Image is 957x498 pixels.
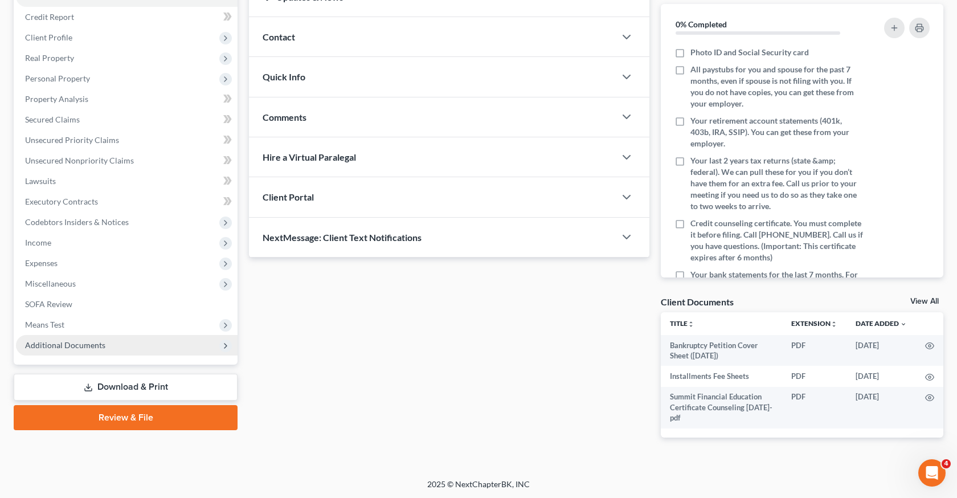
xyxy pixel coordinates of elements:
span: Credit counseling certificate. You must complete it before filing. Call [PHONE_NUMBER]. Call us i... [690,218,863,263]
span: Your bank statements for the last 7 months. For all accounts. [690,269,863,292]
span: Means Test [25,320,64,329]
a: Credit Report [16,7,238,27]
span: Your retirement account statements (401k, 403b, IRA, SSIP). You can get these from your employer. [690,115,863,149]
td: [DATE] [846,335,916,366]
a: Secured Claims [16,109,238,130]
a: Executory Contracts [16,191,238,212]
a: Unsecured Priority Claims [16,130,238,150]
span: Hire a Virtual Paralegal [263,152,356,162]
a: Download & Print [14,374,238,401]
span: Income [25,238,51,247]
td: [DATE] [846,366,916,386]
a: SOFA Review [16,294,238,315]
a: Extensionunfold_more [791,319,837,328]
a: Date Added expand_more [856,319,907,328]
td: Summit Financial Education Certificate Counseling [DATE]-pdf [661,387,782,428]
span: NextMessage: Client Text Notifications [263,232,422,243]
span: Executory Contracts [25,197,98,206]
span: Property Analysis [25,94,88,104]
span: Your last 2 years tax returns (state &amp; federal). We can pull these for you if you don’t have ... [690,155,863,212]
td: PDF [782,387,846,428]
a: View All [910,297,939,305]
span: Client Portal [263,191,314,202]
td: Bankruptcy Petition Cover Sheet ([DATE]) [661,335,782,366]
i: unfold_more [831,321,837,328]
span: Unsecured Priority Claims [25,135,119,145]
iframe: Intercom live chat [918,459,946,487]
a: Lawsuits [16,171,238,191]
span: Personal Property [25,74,90,83]
span: Expenses [25,258,58,268]
span: Secured Claims [25,115,80,124]
td: PDF [782,366,846,386]
span: All paystubs for you and spouse for the past 7 months, even if spouse is not filing with you. If ... [690,64,863,109]
span: Photo ID and Social Security card [690,47,809,58]
i: expand_more [900,321,907,328]
span: SOFA Review [25,299,72,309]
span: Miscellaneous [25,279,76,288]
strong: 0% Completed [676,19,727,29]
td: PDF [782,335,846,366]
span: Comments [263,112,306,123]
a: Titleunfold_more [670,319,694,328]
span: Additional Documents [25,340,105,350]
span: Real Property [25,53,74,63]
span: Codebtors Insiders & Notices [25,217,129,227]
span: Unsecured Nonpriority Claims [25,156,134,165]
a: Unsecured Nonpriority Claims [16,150,238,171]
span: Quick Info [263,71,305,82]
span: Client Profile [25,32,72,42]
td: [DATE] [846,387,916,428]
a: Property Analysis [16,89,238,109]
span: Lawsuits [25,176,56,186]
i: unfold_more [688,321,694,328]
a: Review & File [14,405,238,430]
span: 4 [942,459,951,468]
td: Installments Fee Sheets [661,366,782,386]
div: Client Documents [661,296,734,308]
span: Contact [263,31,295,42]
span: Credit Report [25,12,74,22]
